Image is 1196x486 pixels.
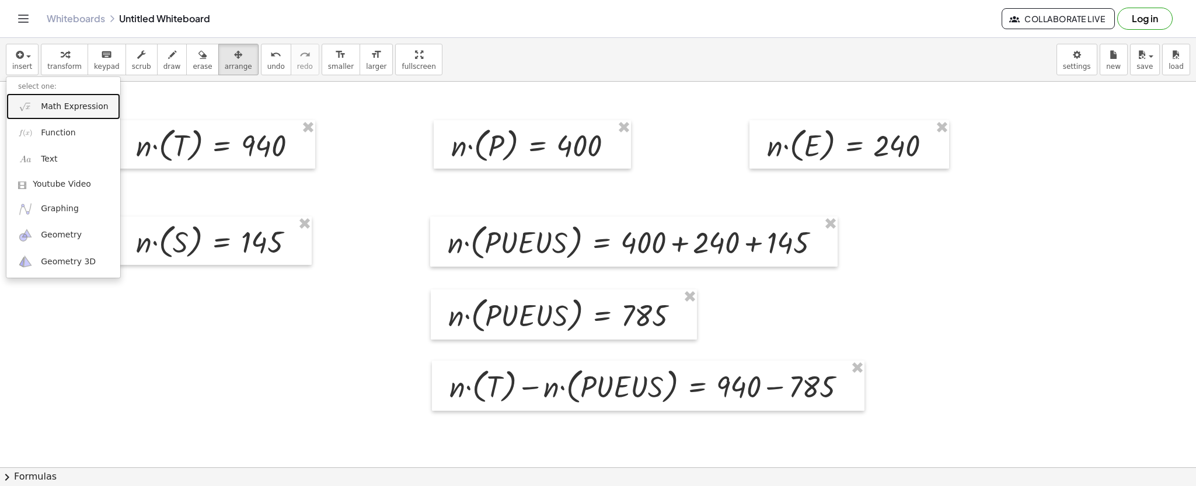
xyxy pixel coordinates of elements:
[299,48,311,62] i: redo
[33,179,91,190] span: Youtube Video
[371,48,382,62] i: format_size
[41,229,82,241] span: Geometry
[225,62,252,71] span: arrange
[18,152,33,167] img: Aa.png
[6,44,39,75] button: insert
[328,62,354,71] span: smaller
[267,62,285,71] span: undo
[125,44,158,75] button: scrub
[41,101,108,113] span: Math Expression
[1169,62,1184,71] span: load
[6,146,120,173] a: Text
[18,99,33,114] img: sqrt_x.png
[1162,44,1190,75] button: load
[270,48,281,62] i: undo
[18,125,33,140] img: f_x.png
[1056,44,1097,75] button: settings
[366,62,386,71] span: larger
[6,120,120,146] a: Function
[1117,8,1173,30] button: Log in
[6,249,120,275] a: Geometry 3D
[132,62,151,71] span: scrub
[6,93,120,120] a: Math Expression
[41,127,76,139] span: Function
[88,44,126,75] button: keyboardkeypad
[193,62,212,71] span: erase
[41,256,96,268] span: Geometry 3D
[291,44,319,75] button: redoredo
[47,62,82,71] span: transform
[261,44,291,75] button: undoundo
[41,44,88,75] button: transform
[18,228,33,243] img: ggb-geometry.svg
[157,44,187,75] button: draw
[335,48,346,62] i: format_size
[47,13,105,25] a: Whiteboards
[1106,62,1121,71] span: new
[1100,44,1128,75] button: new
[6,173,120,196] a: Youtube Video
[402,62,435,71] span: fullscreen
[322,44,360,75] button: format_sizesmaller
[101,48,112,62] i: keyboard
[395,44,442,75] button: fullscreen
[18,254,33,269] img: ggb-3d.svg
[1012,13,1105,24] span: Collaborate Live
[1063,62,1091,71] span: settings
[6,196,120,222] a: Graphing
[186,44,218,75] button: erase
[1136,62,1153,71] span: save
[41,203,79,215] span: Graphing
[218,44,259,75] button: arrange
[94,62,120,71] span: keypad
[12,62,32,71] span: insert
[41,153,57,165] span: Text
[6,80,120,93] li: select one:
[297,62,313,71] span: redo
[1002,8,1115,29] button: Collaborate Live
[163,62,181,71] span: draw
[6,222,120,249] a: Geometry
[14,9,33,28] button: Toggle navigation
[360,44,393,75] button: format_sizelarger
[18,202,33,216] img: ggb-graphing.svg
[1130,44,1160,75] button: save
